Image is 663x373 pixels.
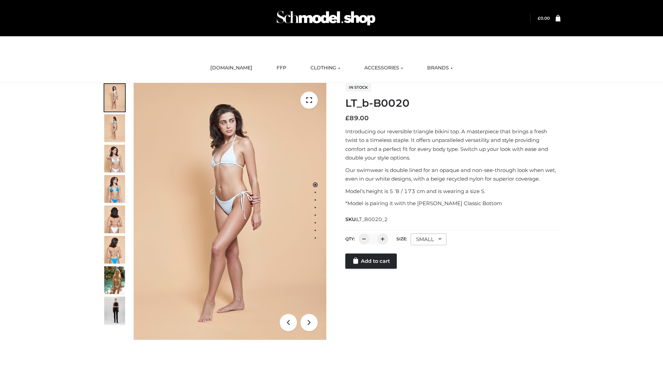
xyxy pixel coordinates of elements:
[538,16,540,21] span: £
[305,60,345,76] a: CLOTHING
[104,266,125,294] img: Arieltop_CloudNine_AzureSky2.jpg
[345,127,560,162] p: Introducing our reversible triangle bikini top. A masterpiece that brings a fresh twist to a time...
[134,83,326,340] img: LT_b-B0020
[422,60,458,76] a: BRANDS
[104,205,125,233] img: ArielClassicBikiniTop_CloudNine_AzureSky_OW114ECO_7-scaled.jpg
[345,254,397,269] a: Add to cart
[411,233,446,245] div: SMALL
[345,187,560,196] p: Model’s height is 5 ‘8 / 173 cm and is wearing a size S.
[104,175,125,203] img: ArielClassicBikiniTop_CloudNine_AzureSky_OW114ECO_4-scaled.jpg
[104,114,125,142] img: ArielClassicBikiniTop_CloudNine_AzureSky_OW114ECO_2-scaled.jpg
[359,60,408,76] a: ACCESSORIES
[345,83,371,92] span: In stock
[104,84,125,112] img: ArielClassicBikiniTop_CloudNine_AzureSky_OW114ECO_1-scaled.jpg
[345,236,355,241] label: QTY:
[357,216,388,222] span: LT_B0020_2
[396,236,407,241] label: Size:
[104,145,125,172] img: ArielClassicBikiniTop_CloudNine_AzureSky_OW114ECO_3-scaled.jpg
[345,199,560,208] p: *Model is pairing it with the [PERSON_NAME] Classic Bottom
[274,4,378,32] img: Schmodel Admin 964
[538,16,550,21] bdi: 0.00
[345,166,560,183] p: Our swimwear is double lined for an opaque and non-see-through look when wet, even in our white d...
[345,215,388,223] span: SKU:
[205,60,258,76] a: [DOMAIN_NAME]
[104,236,125,264] img: ArielClassicBikiniTop_CloudNine_AzureSky_OW114ECO_8-scaled.jpg
[345,114,349,122] span: £
[538,16,550,21] a: £0.00
[345,97,560,109] h1: LT_b-B0020
[271,60,291,76] a: FFP
[104,297,125,324] img: 49df5f96394c49d8b5cbdcda3511328a.HD-1080p-2.5Mbps-49301101_thumbnail.jpg
[345,114,369,122] bdi: 89.00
